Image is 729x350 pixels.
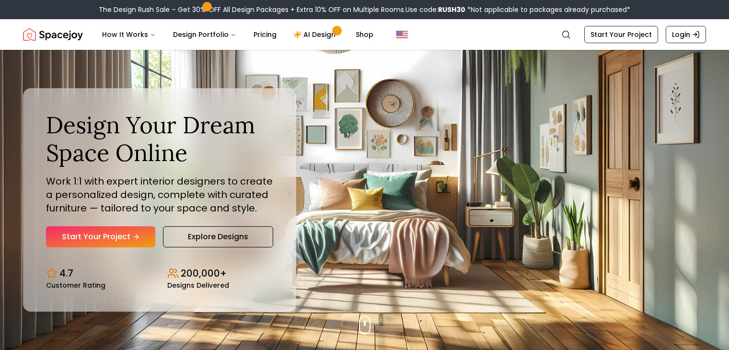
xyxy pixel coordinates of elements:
span: Use code: [405,5,465,14]
h1: Design Your Dream Space Online [46,111,273,166]
a: Explore Designs [163,226,273,247]
nav: Main [94,25,381,44]
a: AI Design [286,25,346,44]
a: Login [666,26,706,43]
b: RUSH30 [438,5,465,14]
a: Start Your Project [46,226,155,247]
a: Shop [348,25,381,44]
button: Design Portfolio [165,25,244,44]
button: How It Works [94,25,163,44]
span: *Not applicable to packages already purchased* [465,5,630,14]
p: 200,000+ [181,267,227,280]
img: Spacejoy Logo [23,25,83,44]
p: Work 1:1 with expert interior designers to create a personalized design, complete with curated fu... [46,175,273,215]
small: Designs Delivered [167,282,229,289]
p: 4.7 [59,267,73,280]
img: United States [396,29,408,40]
a: Spacejoy [23,25,83,44]
small: Customer Rating [46,282,105,289]
div: Design stats [46,259,273,289]
a: Pricing [246,25,284,44]
nav: Global [23,19,706,50]
a: Start Your Project [584,26,658,43]
div: The Design Rush Sale – Get 30% OFF All Design Packages + Extra 10% OFF on Multiple Rooms. [99,5,630,14]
